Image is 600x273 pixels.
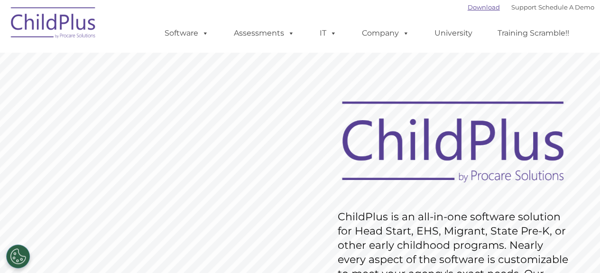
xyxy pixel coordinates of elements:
a: Support [511,3,536,11]
a: Training Scramble!! [488,24,579,43]
a: Assessments [224,24,304,43]
a: Software [155,24,218,43]
a: IT [310,24,346,43]
a: University [425,24,482,43]
font: | [468,3,594,11]
iframe: Chat Widget [445,170,600,273]
a: Schedule A Demo [538,3,594,11]
a: Company [352,24,419,43]
img: ChildPlus by Procare Solutions [6,0,101,48]
button: Cookies Settings [6,245,30,268]
a: Download [468,3,500,11]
